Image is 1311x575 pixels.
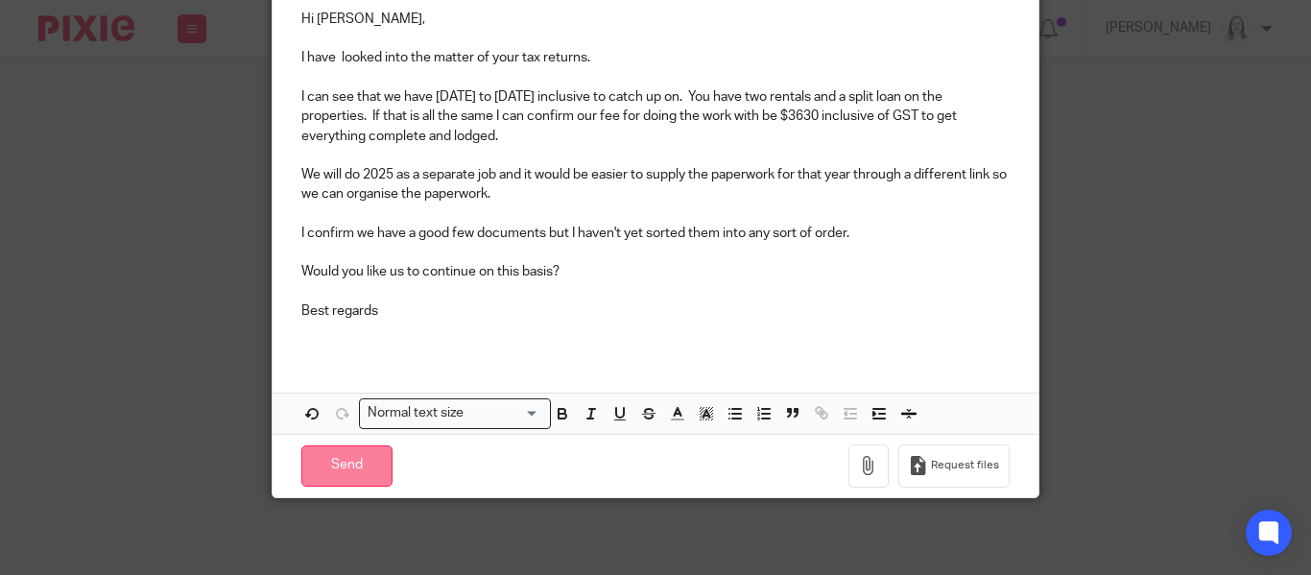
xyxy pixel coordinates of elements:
[301,301,1010,321] p: Best regards
[301,262,1010,281] p: Would you like us to continue on this basis?
[931,458,999,473] span: Request files
[470,403,539,423] input: Search for option
[301,10,1010,29] p: Hi [PERSON_NAME],
[301,87,1010,146] p: I can see that we have [DATE] to [DATE] inclusive to catch up on. You have two rentals and a spli...
[301,445,393,487] input: Send
[359,398,551,428] div: Search for option
[364,403,468,423] span: Normal text size
[301,224,1010,243] p: I confirm we have a good few documents but I haven't yet sorted them into any sort of order.
[898,444,1010,488] button: Request files
[301,48,1010,67] p: I have looked into the matter of your tax returns.
[301,165,1010,204] p: We will do 2025 as a separate job and it would be easier to supply the paperwork for that year th...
